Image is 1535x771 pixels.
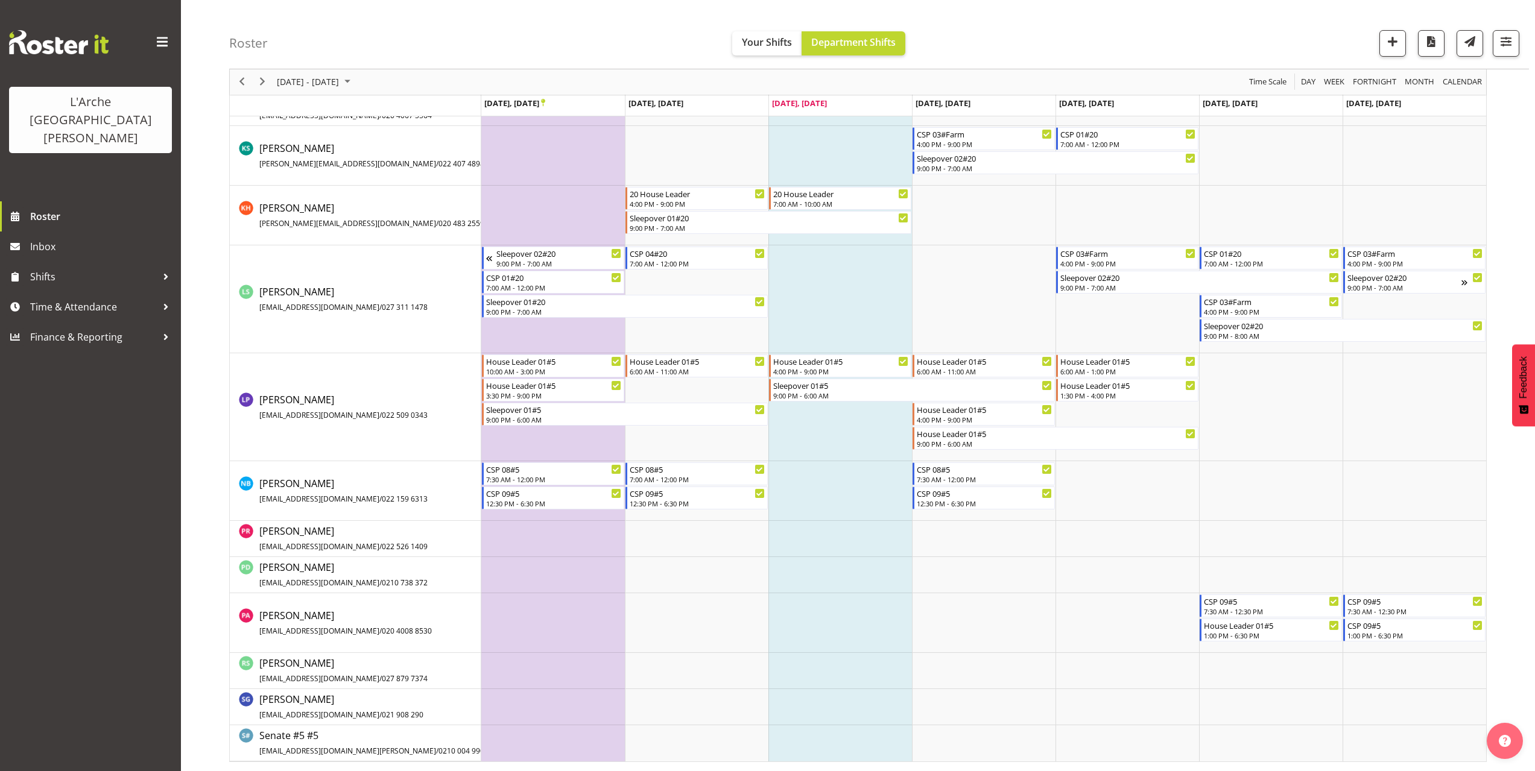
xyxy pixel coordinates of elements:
button: Department Shifts [802,31,905,55]
div: CSP 08#5 [630,463,765,475]
span: Time Scale [1248,75,1288,90]
div: Katherine Shaw"s event - Sleepover 02#20 Begin From Thursday, September 25, 2025 at 9:00:00 PM GM... [913,151,1198,174]
div: next period [252,69,273,95]
span: [DATE], [DATE] [1059,98,1114,109]
a: [PERSON_NAME][EMAIL_ADDRESS][DOMAIN_NAME]/020 4008 8530 [259,608,432,637]
span: [DATE], [DATE] [772,98,827,109]
td: Nena Barwell resource [230,461,481,521]
div: Nena Barwell"s event - CSP 09#5 Begin From Tuesday, September 23, 2025 at 12:30:00 PM GMT+12:00 E... [625,486,768,509]
td: Pranisha Adhikari resource [230,593,481,653]
div: House Leader 01#5 [917,427,1195,439]
div: 9:00 PM - 6:00 AM [486,415,765,424]
button: Feedback - Show survey [1512,344,1535,426]
div: Lydia Peters"s event - House Leader 01#5 Begin From Friday, September 26, 2025 at 1:30:00 PM GMT+... [1056,379,1198,401]
div: Pranisha Adhikari"s event - CSP 09#5 Begin From Sunday, September 28, 2025 at 1:00:00 PM GMT+13:0... [1343,618,1486,641]
span: Department Shifts [811,36,896,49]
div: Lydia Peters"s event - Sleepover 01#5 Begin From Wednesday, September 24, 2025 at 9:00:00 PM GMT+... [769,379,1055,401]
span: Week [1323,75,1346,90]
div: Sleepover 01#5 [773,379,1052,391]
a: [PERSON_NAME][EMAIL_ADDRESS][DOMAIN_NAME]/0210 738 372 [259,560,428,589]
div: Leanne Smith"s event - CSP 03#Farm Begin From Saturday, September 27, 2025 at 4:00:00 PM GMT+12:0... [1200,295,1342,318]
div: Nena Barwell"s event - CSP 09#5 Begin From Monday, September 22, 2025 at 12:30:00 PM GMT+12:00 En... [482,486,624,509]
div: House Leader 01#5 [486,355,621,367]
td: Leanne Smith resource [230,245,481,353]
span: [PERSON_NAME] [259,524,428,552]
div: 12:30 PM - 6:30 PM [630,499,765,508]
img: help-xxl-2.png [1499,735,1511,747]
div: Leanne Smith"s event - CSP 04#20 Begin From Tuesday, September 23, 2025 at 7:00:00 AM GMT+12:00 E... [625,247,768,269]
div: Pranisha Adhikari"s event - CSP 09#5 Begin From Sunday, September 28, 2025 at 7:30:00 AM GMT+13:0... [1343,594,1486,617]
div: CSP 01#20 [1060,128,1195,140]
div: 4:00 PM - 9:00 PM [1204,307,1339,316]
span: Time & Attendance [30,298,157,316]
div: 10:00 AM - 3:00 PM [486,367,621,376]
span: [EMAIL_ADDRESS][DOMAIN_NAME] [259,410,379,420]
span: 022 159 6313 [382,494,428,504]
button: Previous [234,75,250,90]
div: 9:00 PM - 7:00 AM [486,307,765,316]
div: Lydia Peters"s event - Sleepover 01#5 Begin From Monday, September 22, 2025 at 9:00:00 PM GMT+12:... [482,403,768,426]
span: [PERSON_NAME] [259,477,428,505]
span: [EMAIL_ADDRESS][DOMAIN_NAME] [259,710,379,720]
span: Shifts [30,268,157,286]
div: CSP 03#Farm [1060,247,1195,259]
div: Nena Barwell"s event - CSP 08#5 Begin From Monday, September 22, 2025 at 7:30:00 AM GMT+12:00 End... [482,462,624,485]
span: [DATE], [DATE] [1346,98,1401,109]
div: Nena Barwell"s event - CSP 08#5 Begin From Tuesday, September 23, 2025 at 7:00:00 AM GMT+12:00 En... [625,462,768,485]
div: Pranisha Adhikari"s event - House Leader 01#5 Begin From Saturday, September 27, 2025 at 1:00:00 ... [1200,618,1342,641]
span: [EMAIL_ADDRESS][DOMAIN_NAME] [259,494,379,504]
span: [PERSON_NAME] [259,561,428,588]
div: Leanne Smith"s event - CSP 01#20 Begin From Monday, September 22, 2025 at 7:00:00 AM GMT+12:00 En... [482,271,624,294]
div: CSP 04#20 [630,247,765,259]
span: / [379,673,382,684]
div: 7:30 AM - 12:30 PM [1347,606,1483,616]
button: Your Shifts [732,31,802,55]
span: / [379,410,382,420]
span: 0210 004 990 [438,746,484,756]
div: previous period [232,69,252,95]
span: [PERSON_NAME] [259,201,484,229]
div: House Leader 01#5 [917,355,1052,367]
div: 9:00 PM - 7:00 AM [917,163,1195,173]
div: House Leader 01#5 [1060,355,1195,367]
div: 1:00 PM - 6:30 PM [1347,631,1483,640]
span: / [379,710,382,720]
div: CSP 09#5 [1204,595,1339,607]
div: 20 House Leader [630,187,765,200]
div: 7:00 AM - 12:00 PM [1204,259,1339,268]
div: Nena Barwell"s event - CSP 09#5 Begin From Thursday, September 25, 2025 at 12:30:00 PM GMT+12:00 ... [913,486,1055,509]
span: [PERSON_NAME] [259,693,423,720]
button: Timeline Month [1403,75,1437,90]
a: [PERSON_NAME][EMAIL_ADDRESS][DOMAIN_NAME]/027 879 7374 [259,656,428,685]
div: House Leader 01#5 [1060,379,1195,391]
div: CSP 03#Farm [1204,295,1339,307]
td: Senate #5 #5 resource [230,725,481,761]
div: Sleepover 01#5 [486,403,765,415]
button: Timeline Week [1322,75,1347,90]
div: 7:00 AM - 12:00 PM [1060,139,1195,149]
div: Sleepover 02#20 [496,247,621,259]
div: Leanne Smith"s event - Sleepover 02#20 Begin From Saturday, September 27, 2025 at 9:00:00 PM GMT+... [1200,319,1486,342]
span: 022 526 1409 [382,541,428,552]
div: CSP 03#Farm [917,128,1052,140]
span: / [379,577,382,588]
span: 0210 738 372 [382,577,428,588]
div: Sleepover 01#20 [630,212,908,224]
div: Leanne Smith"s event - Sleepover 02#20 Begin From Sunday, September 28, 2025 at 9:00:00 PM GMT+13... [1343,271,1486,294]
div: 9:00 PM - 7:00 AM [1060,283,1339,292]
span: Finance & Reporting [30,328,157,346]
div: Leanne Smith"s event - CSP 01#20 Begin From Saturday, September 27, 2025 at 7:00:00 AM GMT+12:00 ... [1200,247,1342,269]
button: Fortnight [1351,75,1399,90]
div: House Leader 01#5 [773,355,908,367]
span: [DATE], [DATE] [628,98,683,109]
span: [PERSON_NAME] [259,285,428,313]
div: L'Arche [GEOGRAPHIC_DATA][PERSON_NAME] [21,93,160,147]
a: [PERSON_NAME][EMAIL_ADDRESS][DOMAIN_NAME]/022 159 6313 [259,476,428,505]
span: [DATE], [DATE] [916,98,970,109]
div: 4:00 PM - 9:00 PM [917,139,1052,149]
div: Lydia Peters"s event - House Leader 01#5 Begin From Monday, September 22, 2025 at 3:30:00 PM GMT+... [482,379,624,401]
span: 020 483 2559 [438,218,484,228]
td: Katherine Shaw resource [230,126,481,186]
div: 7:00 AM - 10:00 AM [773,199,908,209]
span: [DATE], [DATE] [1203,98,1258,109]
